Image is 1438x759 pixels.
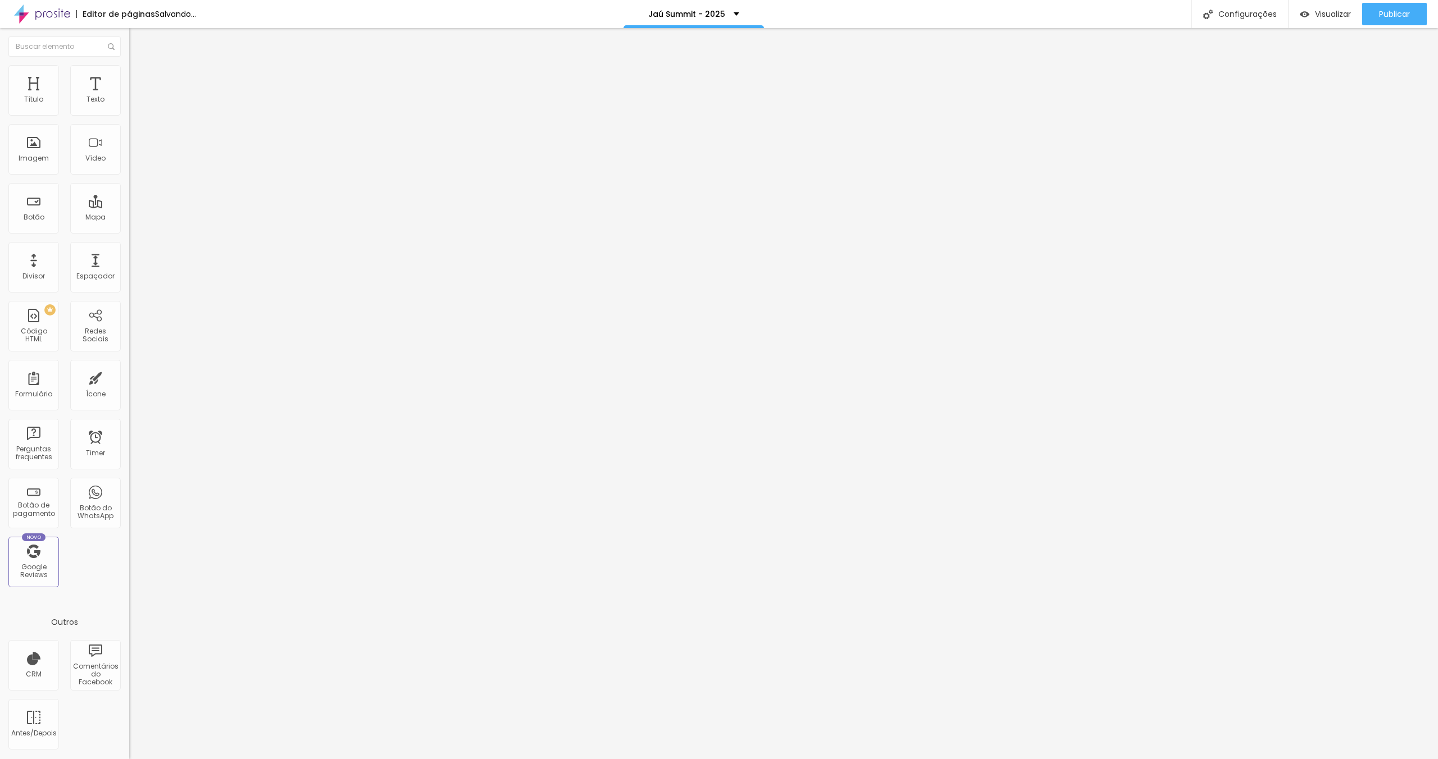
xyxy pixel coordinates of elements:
div: Comentários do Facebook [73,662,117,687]
button: Publicar [1362,3,1427,25]
div: Espaçador [76,272,115,280]
div: Perguntas frequentes [11,445,56,461]
span: Publicar [1379,10,1410,19]
div: Redes Sociais [73,327,117,344]
input: Buscar elemento [8,36,121,57]
div: Texto [87,95,104,103]
div: Botão de pagamento [11,501,56,518]
div: Botão [24,213,44,221]
div: CRM [26,670,42,678]
div: Novo [22,533,46,541]
div: Formulário [15,390,52,398]
iframe: Editor [129,28,1438,759]
div: Ícone [86,390,106,398]
div: Divisor [22,272,45,280]
div: Vídeo [85,154,106,162]
div: Imagem [19,154,49,162]
div: Título [24,95,43,103]
div: Google Reviews [11,563,56,579]
button: Visualizar [1289,3,1362,25]
div: Timer [86,449,105,457]
div: Mapa [85,213,106,221]
img: view-1.svg [1300,10,1309,19]
p: Jaú Summit - 2025 [648,10,725,18]
img: Icone [108,43,115,50]
div: Botão do WhatsApp [73,504,117,520]
span: Visualizar [1315,10,1351,19]
div: Salvando... [155,10,196,18]
div: Editor de páginas [76,10,155,18]
div: Código HTML [11,327,56,344]
div: Antes/Depois [11,729,56,737]
img: Icone [1203,10,1213,19]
